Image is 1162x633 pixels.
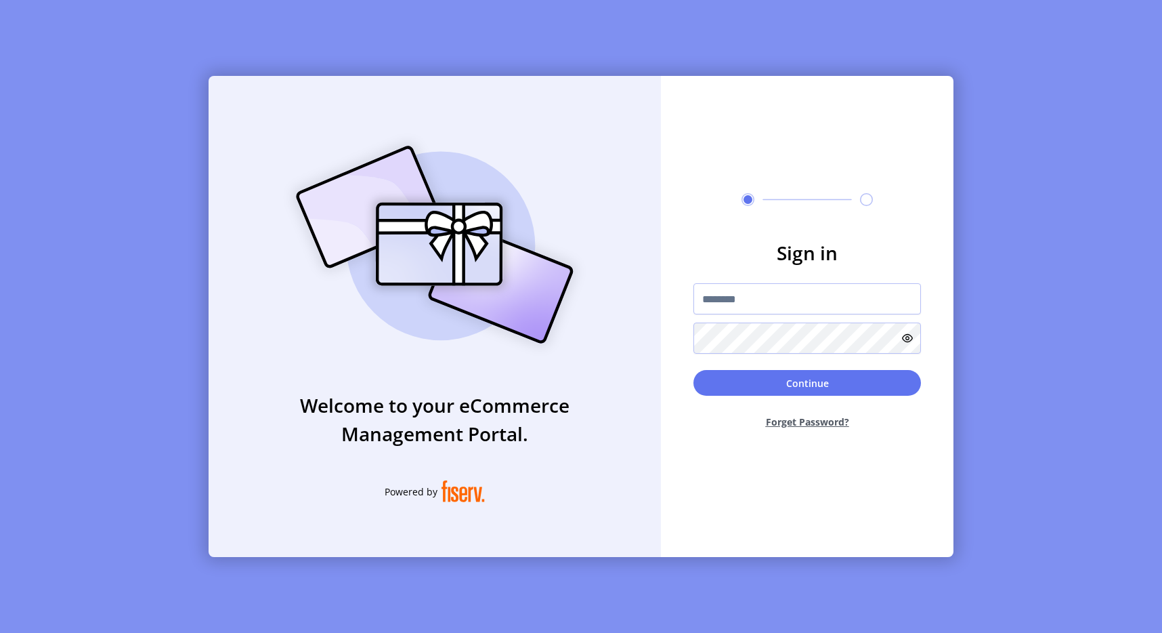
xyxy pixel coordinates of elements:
h3: Sign in [693,239,921,267]
button: Continue [693,370,921,396]
span: Powered by [385,485,437,499]
button: Forget Password? [693,404,921,440]
h3: Welcome to your eCommerce Management Portal. [209,391,661,448]
img: card_Illustration.svg [276,131,594,359]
